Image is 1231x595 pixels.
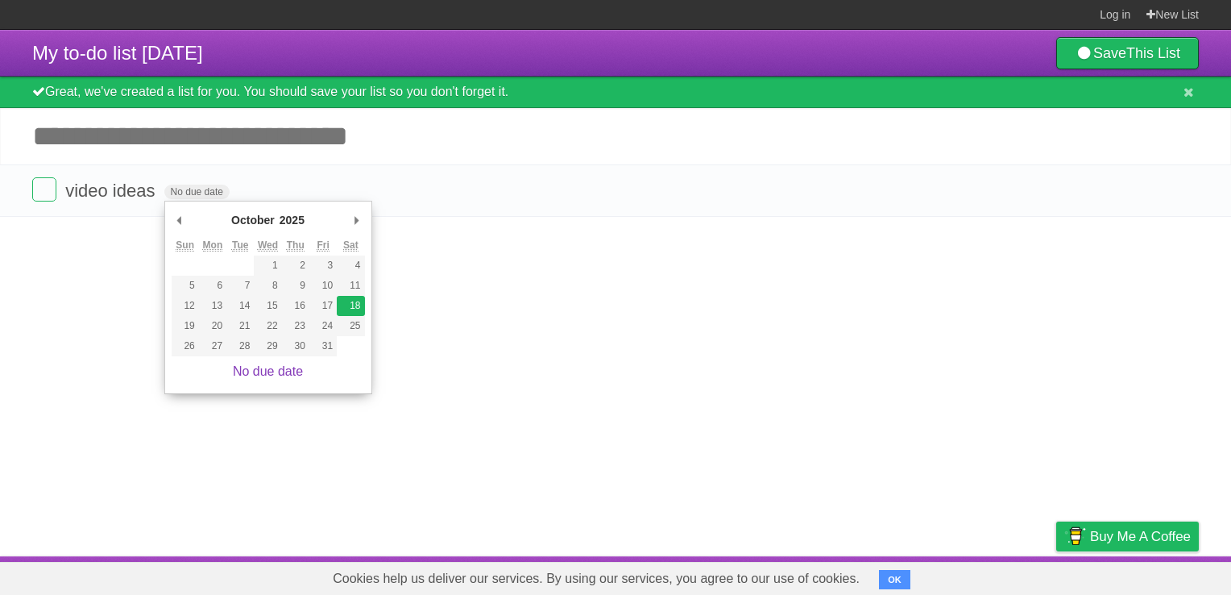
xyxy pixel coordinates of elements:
[254,296,281,316] button: 15
[317,563,876,595] span: Cookies help us deliver our services. By using our services, you agree to our use of cookies.
[980,560,1016,591] a: Terms
[226,276,254,296] button: 7
[176,239,194,252] abbr: Sunday
[895,560,960,591] a: Developers
[1126,45,1180,61] b: This List
[199,276,226,296] button: 6
[172,296,199,316] button: 12
[337,296,364,316] button: 18
[172,208,188,232] button: Previous Month
[32,42,203,64] span: My to-do list [DATE]
[199,316,226,336] button: 20
[309,316,337,336] button: 24
[1035,560,1077,591] a: Privacy
[164,185,230,199] span: No due date
[203,239,223,252] abbr: Monday
[282,296,309,316] button: 16
[343,239,359,252] abbr: Saturday
[1056,37,1199,69] a: SaveThis List
[199,336,226,356] button: 27
[254,256,281,276] button: 1
[282,336,309,356] button: 30
[277,208,307,232] div: 2025
[1056,522,1199,551] a: Buy me a coffee
[172,276,199,296] button: 5
[258,239,278,252] abbr: Wednesday
[32,177,56,202] label: Done
[226,336,254,356] button: 28
[254,336,281,356] button: 29
[254,316,281,336] button: 22
[842,560,876,591] a: About
[232,239,248,252] abbr: Tuesday
[1097,560,1199,591] a: Suggest a feature
[172,336,199,356] button: 26
[879,570,910,589] button: OK
[349,208,365,232] button: Next Month
[65,181,159,201] span: video ideas
[172,316,199,336] button: 19
[233,364,303,378] a: No due date
[1064,522,1086,550] img: Buy me a coffee
[317,239,329,252] abbr: Friday
[309,296,337,316] button: 17
[226,296,254,316] button: 14
[282,256,309,276] button: 2
[309,276,337,296] button: 10
[1090,522,1191,551] span: Buy me a coffee
[229,208,277,232] div: October
[226,316,254,336] button: 21
[287,239,305,252] abbr: Thursday
[282,276,309,296] button: 9
[309,256,337,276] button: 3
[254,276,281,296] button: 8
[337,276,364,296] button: 11
[309,336,337,356] button: 31
[337,316,364,336] button: 25
[199,296,226,316] button: 13
[282,316,309,336] button: 23
[337,256,364,276] button: 4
